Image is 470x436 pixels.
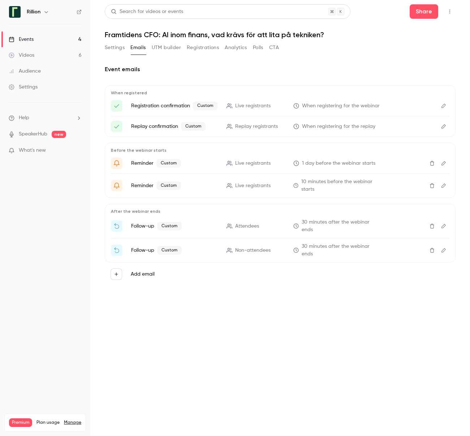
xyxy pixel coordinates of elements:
span: Custom [156,181,181,190]
span: Custom [181,122,206,131]
button: Emails [130,42,146,53]
span: Plan usage [36,420,60,426]
button: Delete [426,245,438,256]
li: Här är din unika länk till {{ event_name }}! [111,100,449,112]
p: After the webinar ends [111,208,449,214]
h6: Rillion [27,8,40,16]
span: Replay registrants [235,123,278,130]
button: Analytics [225,42,247,53]
span: Live registrants [235,102,271,110]
a: SpeakerHub [19,130,47,138]
button: Delete [426,220,438,232]
button: CTA [269,42,279,53]
span: When registering for the webinar [302,102,380,110]
p: Registration confirmation [131,102,218,110]
span: Live registrants [235,182,271,190]
button: Delete [426,157,438,169]
span: 10 minutes before the webinar starts [301,178,380,193]
span: 1 day before the webinar starts [302,160,375,167]
span: Custom [193,102,217,110]
button: Delete [426,180,438,191]
span: new [52,131,66,138]
label: Add email [131,271,155,278]
span: 30 minutes after the webinar ends [302,219,380,234]
span: When registering for the replay [302,123,375,130]
button: Edit [438,100,449,112]
button: Share [410,4,438,19]
button: UTM builder [152,42,181,53]
a: Manage [64,420,81,426]
li: help-dropdown-opener [9,114,82,122]
div: Audience [9,68,41,75]
li: Titta på inspelningen av {{ event_name }} [111,243,449,258]
button: Settings [105,42,125,53]
p: Reminder [131,181,218,190]
span: Non-attendees [235,247,271,254]
button: Edit [438,121,449,132]
li: Gör dig redo för '{{ event_name }}' imorgon! [111,157,449,169]
h2: Event emails [105,65,456,74]
p: Before the webinar starts [111,147,449,153]
p: Follow-up [131,222,218,230]
p: When registered [111,90,449,96]
span: Attendees [235,223,259,230]
button: Polls [253,42,263,53]
p: Follow-up [131,246,218,255]
span: Live registrants [235,160,271,167]
div: Videos [9,52,34,59]
li: Tack för att du deltog i {{ event_name }} [111,219,449,234]
li: Här är din unika länk till {{ event_name }}! [111,121,449,132]
span: Premium [9,418,32,427]
span: Custom [156,159,181,168]
button: Edit [438,157,449,169]
span: Help [19,114,29,122]
li: {{ event_name }} går strax live! [111,178,449,193]
h1: Framtidens CFO: AI inom finans, vad krävs för att lita på tekniken?​ [105,30,456,39]
p: Reminder [131,159,218,168]
p: Replay confirmation [131,122,218,131]
button: Registrations [187,42,219,53]
button: Edit [438,245,449,256]
span: Custom [157,246,182,255]
div: Events [9,36,34,43]
button: Edit [438,180,449,191]
div: Settings [9,83,38,91]
img: Rillion [9,6,21,18]
div: Search for videos or events [111,8,183,16]
span: Custom [157,222,182,230]
span: What's new [19,147,46,154]
iframe: Noticeable Trigger [73,147,82,154]
span: 30 minutes after the webinar ends [302,243,380,258]
button: Edit [438,220,449,232]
